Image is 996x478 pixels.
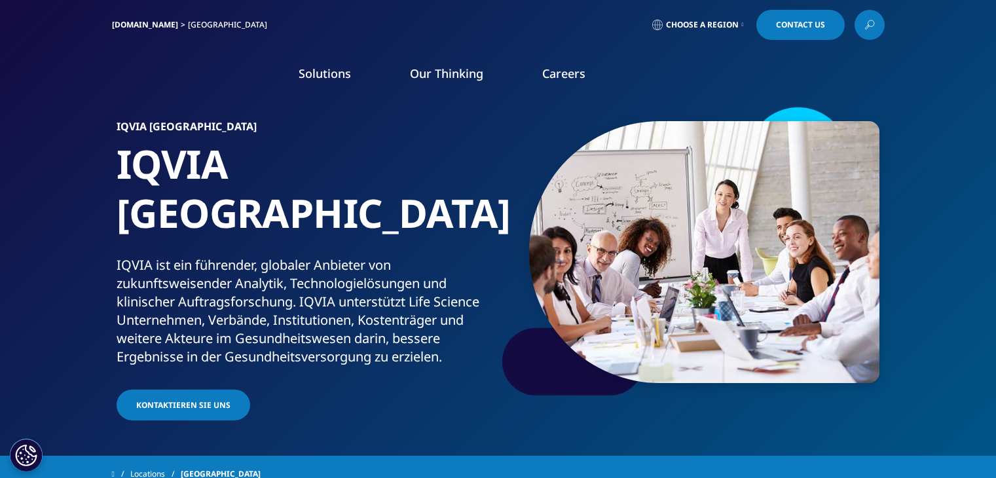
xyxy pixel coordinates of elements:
nav: Primary [222,46,885,107]
span: Contact Us [776,21,825,29]
button: Cookies Settings [10,439,43,471]
h1: IQVIA [GEOGRAPHIC_DATA] [117,139,493,256]
a: Careers [542,65,585,81]
a: Solutions [299,65,351,81]
a: Kontaktieren Sie uns [117,390,250,420]
img: 877_businesswoman-leading-meeting.jpg [529,121,879,383]
div: [GEOGRAPHIC_DATA] [188,20,272,30]
span: Kontaktieren Sie uns [136,399,231,411]
a: Contact Us [756,10,845,40]
a: Our Thinking [410,65,483,81]
span: Choose a Region [666,20,739,30]
a: [DOMAIN_NAME] [112,19,178,30]
h6: IQVIA [GEOGRAPHIC_DATA] [117,121,493,139]
div: IQVIA ist ein führender, globaler Anbieter von zukunftsweisender Analytik, Technologielösungen un... [117,256,493,366]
